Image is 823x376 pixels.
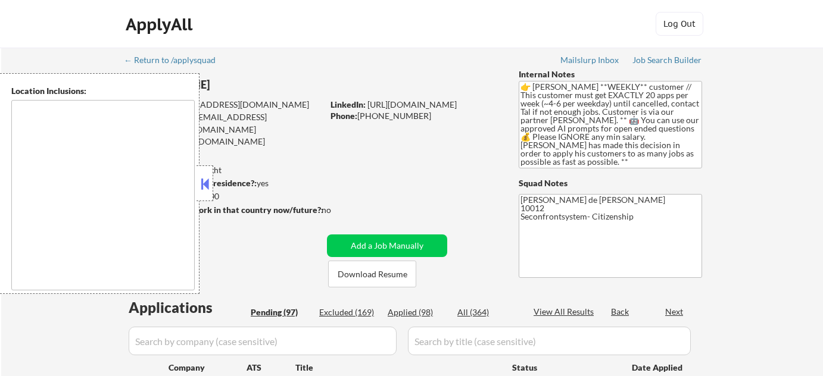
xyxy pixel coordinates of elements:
div: [EMAIL_ADDRESS][DOMAIN_NAME] [126,111,323,134]
button: Download Resume [328,261,416,287]
div: Location Inclusions: [11,85,195,97]
div: [PERSON_NAME] [125,77,370,92]
div: Applied (98) [388,306,447,318]
div: [PHONE_NUMBER] [331,110,499,122]
strong: Phone: [331,111,357,121]
div: Squad Notes [519,177,702,189]
div: Internal Notes [519,68,702,80]
div: ATS [247,362,295,374]
div: Next [665,306,684,318]
div: 98 sent / 0 bought [124,164,323,176]
div: ApplyAll [126,14,196,35]
button: Log Out [656,12,703,36]
div: All (364) [457,306,517,318]
div: Title [295,362,501,374]
input: Search by company (case sensitive) [129,327,397,355]
div: Company [169,362,247,374]
div: Applications [129,300,247,315]
div: Mailslurp Inbox [560,56,620,64]
div: $95,000 [124,190,323,202]
strong: Will need Visa to work in that country now/future?: [125,205,323,215]
div: Back [611,306,630,318]
input: Search by title (case sensitive) [408,327,691,355]
div: Pending (97) [251,306,310,318]
div: ← Return to /applysquad [124,56,227,64]
div: yes [124,177,319,189]
div: Job Search Builder [632,56,702,64]
div: Date Applied [632,362,684,374]
button: Add a Job Manually [327,234,447,257]
a: ← Return to /applysquad [124,55,227,67]
div: Excluded (169) [319,306,379,318]
a: [URL][DOMAIN_NAME] [367,99,457,109]
div: [EMAIL_ADDRESS][DOMAIN_NAME] [126,99,323,111]
strong: LinkedIn: [331,99,366,109]
div: View All Results [534,306,597,318]
div: no [322,204,356,216]
div: [DOMAIN_NAME][EMAIL_ADDRESS][DOMAIN_NAME] [125,124,323,147]
a: Mailslurp Inbox [560,55,620,67]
